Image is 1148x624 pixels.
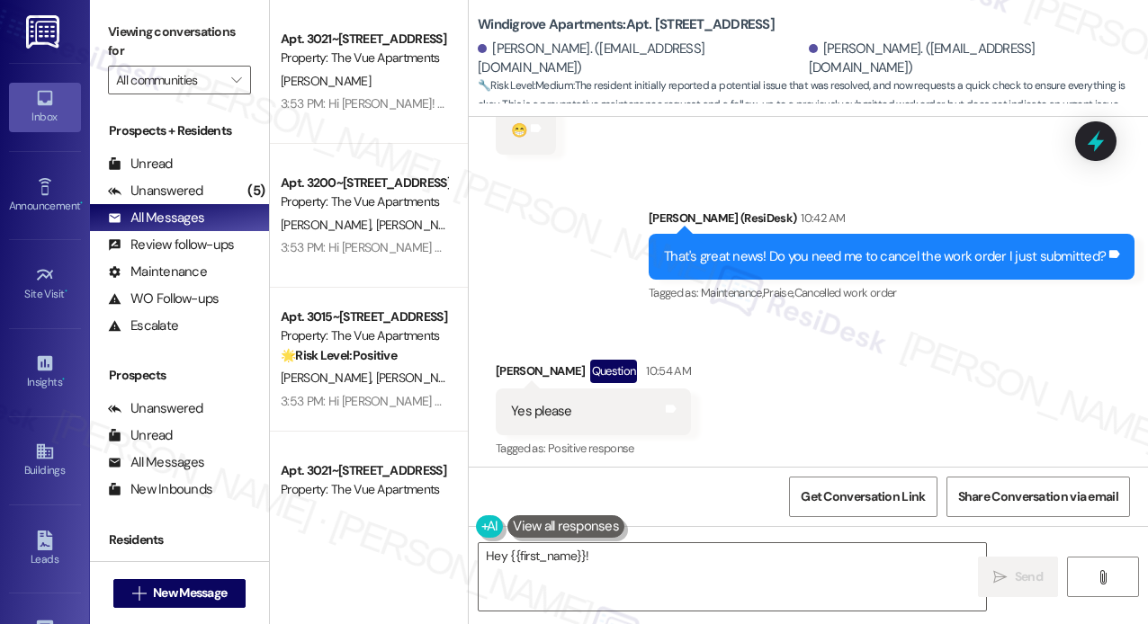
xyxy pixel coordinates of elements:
div: 10:42 AM [796,209,845,227]
div: 😁 [511,121,527,140]
label: Viewing conversations for [108,18,251,66]
span: Maintenance , [701,285,763,300]
div: Prospects + Residents [90,121,269,140]
span: New Message [153,584,227,602]
span: Praise , [763,285,794,300]
div: [PERSON_NAME] [496,360,691,388]
div: Residents [90,530,269,549]
strong: 🌟 Risk Level: Positive [281,347,397,363]
div: All Messages [108,453,204,472]
span: Cancelled work order [794,285,897,300]
div: Tagged as: [649,280,1135,306]
div: Property: The Vue Apartments [281,480,447,499]
div: Maintenance [108,263,207,281]
button: Send [978,557,1058,597]
i:  [1096,570,1109,584]
div: (5) [243,177,269,205]
i:  [993,570,1007,584]
div: That's great news! Do you need me to cancel the work order I just submitted? [664,247,1106,266]
img: ResiDesk Logo [26,15,63,49]
div: Unread [108,155,173,174]
div: Unanswered [108,399,203,418]
button: Share Conversation via email [946,477,1130,517]
div: [PERSON_NAME] (ResiDesk) [649,209,1135,234]
div: WO Follow-ups [108,290,219,308]
span: • [65,285,67,298]
i:  [231,73,241,87]
span: Positive response [548,441,634,456]
div: All Messages [108,209,204,227]
div: Yes please [511,402,572,421]
div: Apt. 3021~[STREET_ADDRESS] [281,461,447,480]
span: : The resident initially reported a potential issue that was resolved, and now requests a quick c... [478,76,1148,115]
div: [PERSON_NAME]. ([EMAIL_ADDRESS][DOMAIN_NAME]) [809,40,1135,78]
button: New Message [113,579,247,608]
input: All communities [116,66,222,94]
a: Leads [9,525,81,574]
div: Review follow-ups [108,236,234,254]
span: [PERSON_NAME] [281,73,371,89]
button: Get Conversation Link [789,477,937,517]
div: Apt. 3015~[STREET_ADDRESS] [281,308,447,326]
b: Windigrove Apartments: Apt. [STREET_ADDRESS] [478,15,775,34]
a: Inbox [9,83,81,131]
div: Property: The Vue Apartments [281,326,447,345]
span: [PERSON_NAME] [281,217,376,233]
div: Unread [108,426,173,445]
div: Apt. 3200~[STREET_ADDRESS] [281,174,447,192]
i:  [132,586,146,601]
div: New Inbounds [108,480,212,499]
textarea: Hey {{first_name}}! I'm happy to have maintenance check your AC to ensure everything is running s... [479,543,986,611]
strong: 🔧 Risk Level: Medium [478,78,573,93]
span: Get Conversation Link [801,487,925,506]
a: Insights • [9,348,81,397]
span: [PERSON_NAME] [376,370,466,386]
span: Share Conversation via email [958,487,1118,506]
div: Apt. 3021~[STREET_ADDRESS] [281,30,447,49]
span: Send [1015,567,1043,586]
span: • [80,197,83,209]
div: [PERSON_NAME]. ([EMAIL_ADDRESS][DOMAIN_NAME]) [478,40,804,78]
div: Prospects [90,366,269,385]
span: [PERSON_NAME] [376,217,466,233]
a: Site Visit • [9,260,81,308]
div: Question [590,360,638,382]
span: [PERSON_NAME] [281,370,376,386]
div: 10:54 AM [641,361,691,380]
a: Buildings [9,436,81,485]
div: Tagged as: [496,435,691,461]
span: • [62,373,65,386]
div: Property: The Vue Apartments [281,49,447,67]
div: Unanswered [108,182,203,201]
div: Escalate [108,316,178,335]
div: Property: The Vue Apartments [281,192,447,211]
